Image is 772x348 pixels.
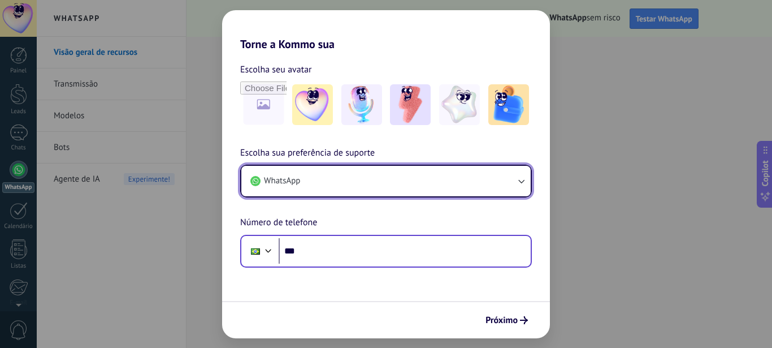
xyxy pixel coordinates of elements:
[264,175,300,187] span: WhatsApp
[485,316,518,324] span: Próximo
[245,239,266,263] div: Brazil: + 55
[241,166,531,196] button: WhatsApp
[341,84,382,125] img: -2.jpeg
[488,84,529,125] img: -5.jpeg
[240,62,312,77] span: Escolha seu avatar
[480,311,533,330] button: Próximo
[390,84,431,125] img: -3.jpeg
[240,216,317,230] span: Número de telefone
[292,84,333,125] img: -1.jpeg
[222,10,550,51] h2: Torne a Kommo sua
[439,84,480,125] img: -4.jpeg
[240,146,375,161] span: Escolha sua preferência de suporte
